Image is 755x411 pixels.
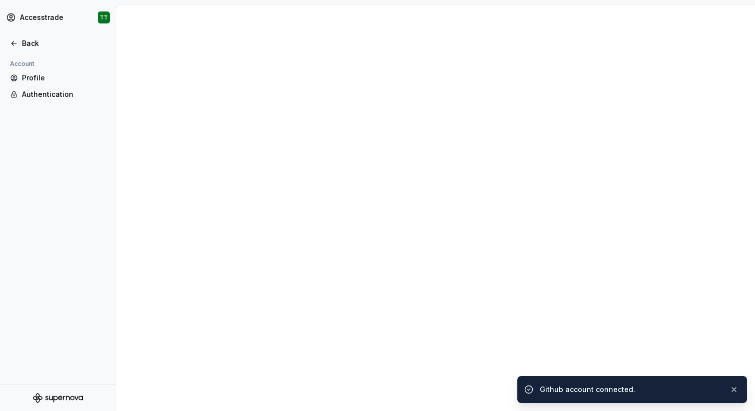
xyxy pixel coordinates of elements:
div: Github account connected. [540,385,722,395]
svg: Supernova Logo [33,393,83,403]
div: Profile [22,73,106,83]
button: AccesstradeTT [2,6,114,28]
a: Profile [6,70,110,86]
a: Authentication [6,86,110,102]
div: Account [6,58,38,70]
div: Back [22,38,106,48]
div: Authentication [22,89,106,99]
div: TT [100,13,108,21]
div: Accesstrade [20,12,63,22]
a: Back [6,35,110,51]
